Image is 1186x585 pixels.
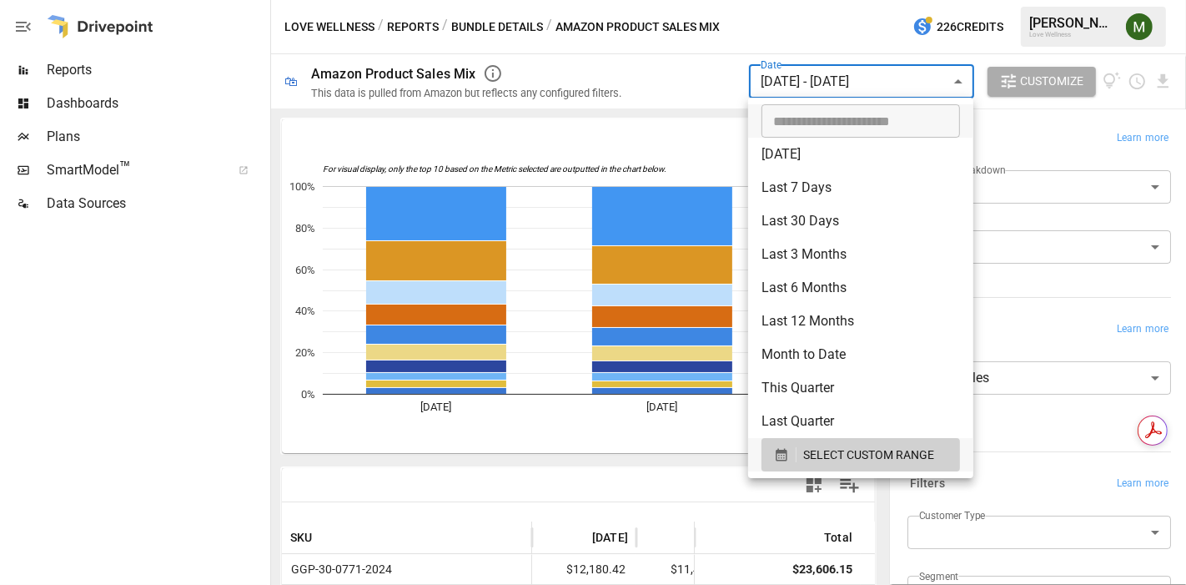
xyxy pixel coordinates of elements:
li: [DATE] [748,138,973,171]
li: Last 3 Months [748,238,973,271]
li: Last 12 Months [748,305,973,338]
span: SELECT CUSTOM RANGE [803,445,934,466]
li: Last 30 Days [748,204,973,238]
li: Last 6 Months [748,271,973,305]
li: Last 7 Days [748,171,973,204]
button: SELECT CUSTOM RANGE [761,438,960,472]
li: Month to Date [748,338,973,371]
li: Last Quarter [748,405,973,438]
li: This Quarter [748,371,973,405]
